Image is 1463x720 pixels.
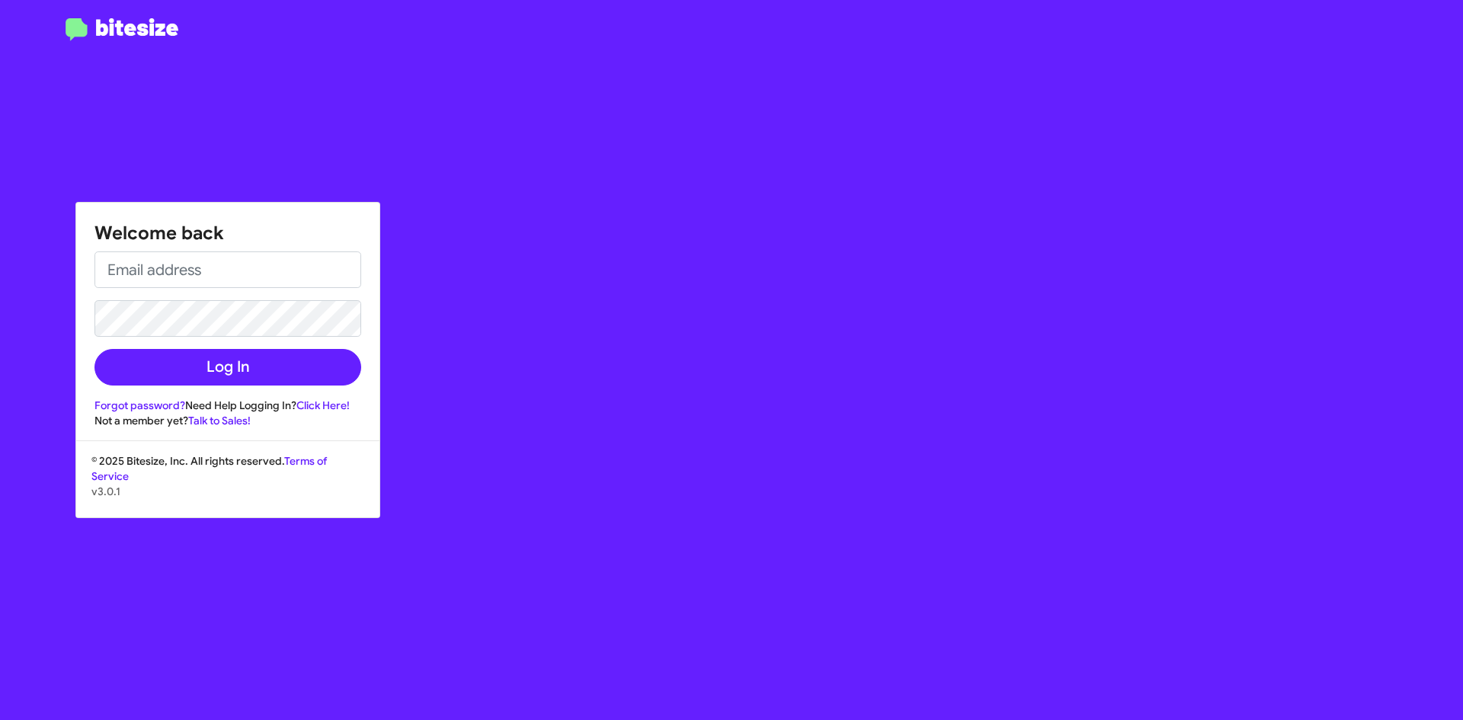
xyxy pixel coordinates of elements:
button: Log In [94,349,361,386]
div: © 2025 Bitesize, Inc. All rights reserved. [76,453,379,517]
div: Need Help Logging In? [94,398,361,413]
a: Forgot password? [94,398,185,412]
a: Click Here! [296,398,350,412]
a: Talk to Sales! [188,414,251,427]
p: v3.0.1 [91,484,364,499]
div: Not a member yet? [94,413,361,428]
h1: Welcome back [94,221,361,245]
input: Email address [94,251,361,288]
